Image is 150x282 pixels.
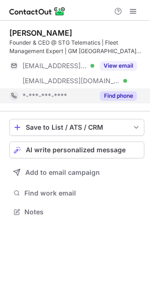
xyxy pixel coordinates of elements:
button: Reveal Button [100,61,137,70]
div: Founder & CEO @ STG Telematics | Fleet Management Expert | GM [GEOGRAPHIC_DATA] and Middle East O... [9,39,144,55]
span: [EMAIL_ADDRESS][DOMAIN_NAME] [22,62,87,70]
img: ContactOut v5.3.10 [9,6,66,17]
span: Notes [24,208,141,216]
button: save-profile-one-click [9,119,144,136]
div: [PERSON_NAME] [9,28,72,38]
span: AI write personalized message [26,146,126,154]
button: Notes [9,205,144,219]
span: Find work email [24,189,141,197]
button: Find work email [9,187,144,200]
button: Reveal Button [100,91,137,101]
div: Save to List / ATS / CRM [26,124,128,131]
span: Add to email campaign [25,169,100,176]
span: [EMAIL_ADDRESS][DOMAIN_NAME] [22,77,120,85]
button: AI write personalized message [9,141,144,158]
button: Add to email campaign [9,164,144,181]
